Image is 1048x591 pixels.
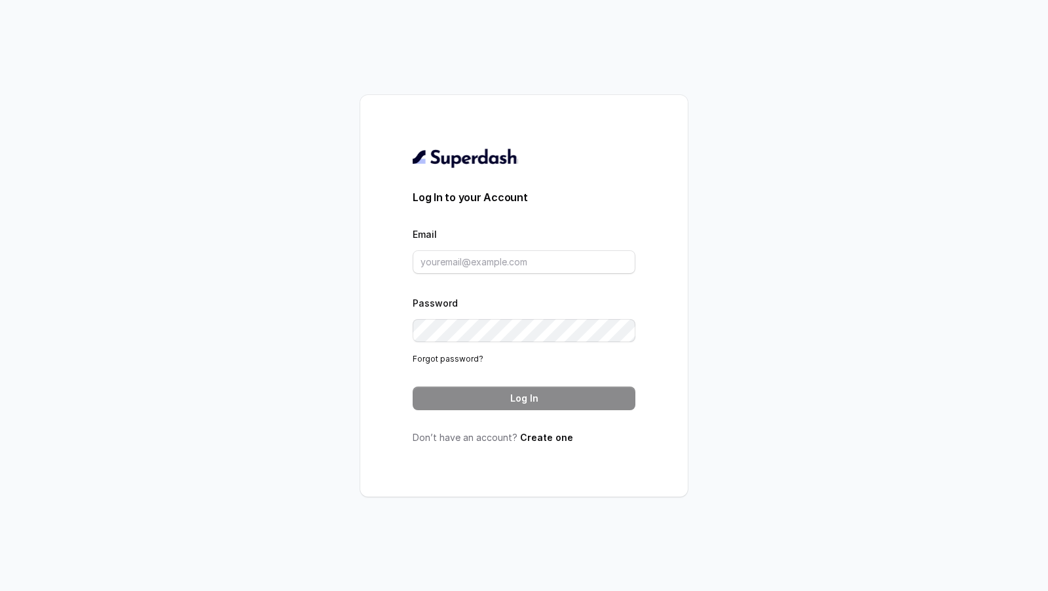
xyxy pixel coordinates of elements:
[413,297,458,309] label: Password
[413,147,518,168] img: light.svg
[413,229,437,240] label: Email
[413,189,635,205] h3: Log In to your Account
[520,432,573,443] a: Create one
[413,431,635,444] p: Don’t have an account?
[413,250,635,274] input: youremail@example.com
[413,387,635,410] button: Log In
[413,354,483,364] a: Forgot password?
